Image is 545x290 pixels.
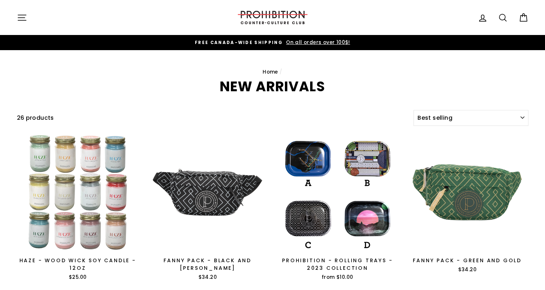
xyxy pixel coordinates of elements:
div: FANNY PACK - BLACK AND [PERSON_NAME] [147,257,269,272]
div: $34.20 [147,274,269,281]
nav: breadcrumbs [17,68,528,76]
div: Haze - Wood Wick Soy Candle - 12oz [17,257,139,272]
a: Home [263,69,278,75]
div: 26 products [17,113,411,123]
span: FREE CANADA-WIDE SHIPPING [195,40,283,45]
div: from $10.00 [277,274,399,281]
a: PROHIBITION - ROLLING TRAYS - 2023 COLLECTIONfrom $10.00 [277,131,399,284]
a: FANNY PACK - GREEN AND GOLD$34.20 [406,131,528,276]
a: Haze - Wood Wick Soy Candle - 12oz$25.00 [17,131,139,284]
span: On all orders over 100$! [284,39,350,46]
a: FREE CANADA-WIDE SHIPPING On all orders over 100$! [19,39,527,47]
div: PROHIBITION - ROLLING TRAYS - 2023 COLLECTION [277,257,399,272]
h1: NEW ARRIVALS [17,80,528,93]
span: / [280,69,282,75]
div: FANNY PACK - GREEN AND GOLD [406,257,528,264]
img: PROHIBITION COUNTER-CULTURE CLUB [237,11,309,24]
div: $34.20 [406,266,528,273]
div: $25.00 [17,274,139,281]
a: FANNY PACK - BLACK AND [PERSON_NAME]$34.20 [147,131,269,284]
